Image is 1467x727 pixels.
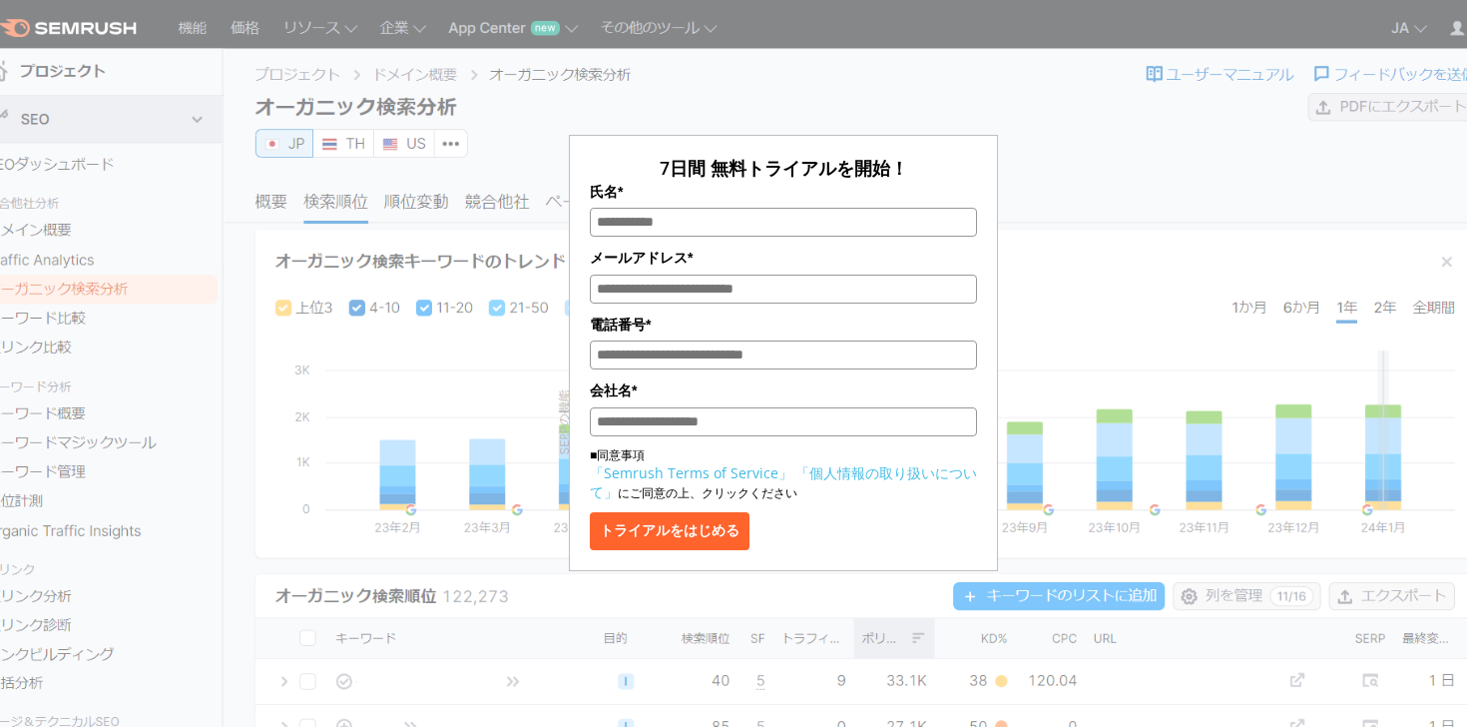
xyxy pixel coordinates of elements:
[590,463,977,501] a: 「個人情報の取り扱いについて」
[590,314,977,336] label: 電話番号*
[590,463,792,482] a: 「Semrush Terms of Service」
[590,247,977,269] label: メールアドレス*
[590,446,977,502] p: ■同意事項 にご同意の上、クリックください
[590,512,749,550] button: トライアルをはじめる
[660,156,908,180] span: 7日間 無料トライアルを開始！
